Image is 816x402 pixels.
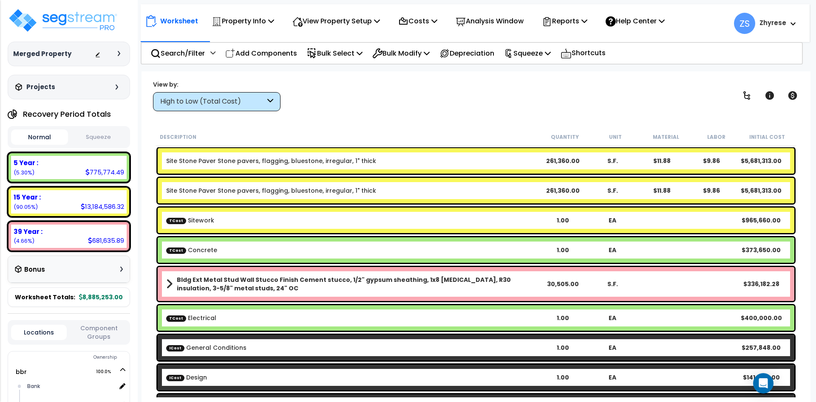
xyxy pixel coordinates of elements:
span: ZS [734,13,755,34]
div: EA [588,373,637,382]
div: $336,182.28 [737,280,786,288]
small: 4.655347928059566% [14,237,34,245]
p: Help Center [606,15,665,27]
div: $257,848.00 [737,343,786,352]
b: Bldg Ext Metal Stud Wall Stucco Finish Cement stucco, 1/2" gypsum sheathing, 1x8 [MEDICAL_DATA], ... [177,275,538,292]
p: Search/Filter [150,48,205,59]
a: Custom Item [166,314,216,322]
div: EA [588,314,637,322]
a: Custom Item [166,246,217,254]
small: Material [653,134,679,141]
div: 30,505.00 [538,280,588,288]
div: 681,635.89 [88,236,124,245]
div: 1.00 [538,216,588,225]
div: $965,660.00 [737,216,786,225]
small: Unit [609,134,622,141]
div: 1.00 [538,314,588,322]
span: TCost [166,247,186,253]
p: Worksheet [160,15,198,27]
div: $373,650.00 [737,246,786,254]
p: Add Components [225,48,297,59]
div: $141,000.00 [737,373,786,382]
b: 8,885,253.00 [79,293,123,301]
small: Labor [707,134,725,141]
div: S.F. [588,280,637,288]
h4: Recovery Period Totals [23,110,111,118]
p: Bulk Modify [372,48,430,59]
small: Initial Cost [749,134,785,141]
span: 100.0% [96,367,119,377]
div: $9.86 [687,186,737,195]
div: $400,000.00 [737,314,786,322]
h3: Projects [26,83,55,91]
div: S.F. [588,157,637,165]
div: View by: [153,80,280,89]
div: $11.88 [637,157,687,165]
small: Description [160,134,196,141]
button: Component Groups [71,323,127,341]
p: Analysis Window [456,15,524,27]
a: Assembly Title [166,275,538,292]
div: $11.88 [637,186,687,195]
h3: Bonus [24,266,45,273]
b: Zhyrese [759,18,786,27]
div: Add Components [221,43,302,63]
img: logo_pro_r.png [8,8,118,33]
div: Bank [25,381,116,391]
a: Individual Item [166,186,376,195]
span: TCost [166,315,186,321]
button: Squeeze [70,130,127,145]
p: Squeeze [504,48,551,59]
b: 39 Year : [14,227,42,236]
div: 1.00 [538,373,588,382]
div: 775,774.49 [85,168,124,177]
p: Property Info [212,15,274,27]
div: Open Intercom Messenger [753,373,773,394]
div: Ownership [25,352,130,363]
div: $5,681,313.00 [737,186,786,195]
span: TCost [166,217,186,224]
button: Locations [11,325,67,340]
button: Normal [11,129,68,145]
span: ICost [166,345,184,351]
div: EA [588,343,637,352]
a: Custom Item [166,373,207,382]
div: Shortcuts [556,43,610,64]
b: 15 Year : [14,193,41,202]
a: Custom Item [166,216,214,225]
small: 90.0463686076367% [14,203,38,211]
div: 261,360.00 [538,186,588,195]
div: 1.00 [538,246,588,254]
h3: Merged Property [13,50,71,58]
div: Depreciation [435,43,499,63]
b: 5 Year : [14,158,38,167]
div: $9.86 [687,157,737,165]
a: bbr 100.0% [16,368,27,376]
div: EA [588,246,637,254]
div: $5,681,313.00 [737,157,786,165]
p: Costs [398,15,437,27]
p: Reports [542,15,587,27]
div: High to Low (Total Cost) [160,97,265,107]
div: EA [588,216,637,225]
p: Shortcuts [561,47,606,59]
small: Quantity [551,134,579,141]
p: Bulk Select [307,48,363,59]
a: Individual Item [166,157,376,165]
span: ICost [166,374,184,381]
a: Custom Item [166,343,246,352]
div: 1.00 [538,343,588,352]
span: Worksheet Totals: [15,293,75,301]
p: Depreciation [439,48,494,59]
div: 261,360.00 [538,157,588,165]
small: 5.298283464303744% [14,169,34,176]
p: View Property Setup [292,15,380,27]
div: 13,184,586.32 [81,202,124,211]
div: S.F. [588,186,637,195]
